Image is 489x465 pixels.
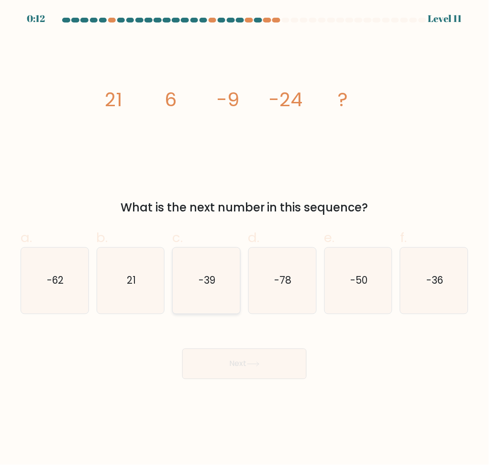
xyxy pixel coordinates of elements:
text: -62 [47,274,64,288]
tspan: ? [338,86,348,113]
span: e. [324,228,335,247]
tspan: 21 [105,86,122,113]
text: -36 [426,274,443,288]
text: -78 [275,274,292,288]
tspan: 6 [165,86,177,113]
tspan: -9 [217,86,240,113]
button: Next [182,349,307,379]
span: d. [248,228,260,247]
span: b. [97,228,108,247]
tspan: -24 [269,86,302,113]
span: a. [21,228,32,247]
text: -39 [199,274,216,288]
span: c. [172,228,183,247]
div: 0:12 [27,11,45,26]
text: -50 [350,274,367,288]
text: 21 [127,274,136,288]
div: What is the next number in this sequence? [26,199,463,216]
span: f. [400,228,407,247]
div: Level 11 [428,11,462,26]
